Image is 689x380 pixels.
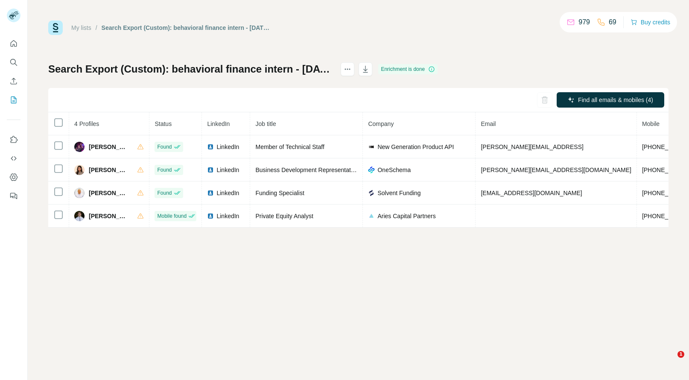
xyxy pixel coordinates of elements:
span: LinkedIn [207,120,230,127]
button: actions [341,62,354,76]
span: Email [481,120,496,127]
span: Job title [255,120,276,127]
span: Find all emails & mobiles (4) [578,96,653,104]
button: Find all emails & mobiles (4) [557,92,664,108]
iframe: Intercom live chat [660,351,680,371]
span: [PERSON_NAME] [89,212,128,220]
img: company-logo [368,167,375,173]
span: Found [157,166,172,174]
span: OneSchema [377,166,411,174]
img: Avatar [74,165,85,175]
img: Avatar [74,211,85,221]
img: LinkedIn logo [207,143,214,150]
p: 979 [578,17,590,27]
button: Dashboard [7,170,20,185]
span: LinkedIn [216,189,239,197]
img: Avatar [74,188,85,198]
span: Found [157,189,172,197]
img: LinkedIn logo [207,190,214,196]
span: Found [157,143,172,151]
span: 1 [677,351,684,358]
img: Surfe Logo [48,20,63,35]
span: [PERSON_NAME][EMAIL_ADDRESS][DOMAIN_NAME] [481,167,631,173]
span: [PERSON_NAME] [89,143,128,151]
img: LinkedIn logo [207,213,214,219]
img: LinkedIn logo [207,167,214,173]
button: My lists [7,92,20,108]
img: Avatar [74,142,85,152]
a: My lists [71,24,91,31]
button: Use Surfe API [7,151,20,166]
div: Enrichment is done [378,64,438,74]
img: company-logo [368,143,375,150]
span: New Generation Product API [377,143,454,151]
span: Funding Specialist [255,190,304,196]
button: Search [7,55,20,70]
span: LinkedIn [216,166,239,174]
span: Status [155,120,172,127]
span: LinkedIn [216,143,239,151]
img: company-logo [368,190,375,196]
button: Enrich CSV [7,73,20,89]
button: Feedback [7,188,20,204]
span: Mobile [642,120,660,127]
h1: Search Export (Custom): behavioral finance intern - [DATE] 22:44 [48,62,333,76]
div: Search Export (Custom): behavioral finance intern - [DATE] 22:44 [102,23,271,32]
button: Use Surfe on LinkedIn [7,132,20,147]
span: Aries Capital Partners [377,212,435,220]
span: Company [368,120,394,127]
span: Member of Technical Staff [255,143,324,150]
li: / [96,23,97,32]
img: company-logo [368,213,375,219]
span: Mobile found [157,212,187,220]
span: [PERSON_NAME] [89,189,128,197]
button: Quick start [7,36,20,51]
span: Solvent Funding [377,189,420,197]
span: Business Development Representative [255,167,358,173]
span: LinkedIn [216,212,239,220]
p: 69 [609,17,616,27]
span: Private Equity Analyst [255,213,313,219]
span: 4 Profiles [74,120,99,127]
span: [PERSON_NAME] [89,166,128,174]
button: Buy credits [631,16,670,28]
span: [PERSON_NAME][EMAIL_ADDRESS] [481,143,583,150]
span: [EMAIL_ADDRESS][DOMAIN_NAME] [481,190,582,196]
